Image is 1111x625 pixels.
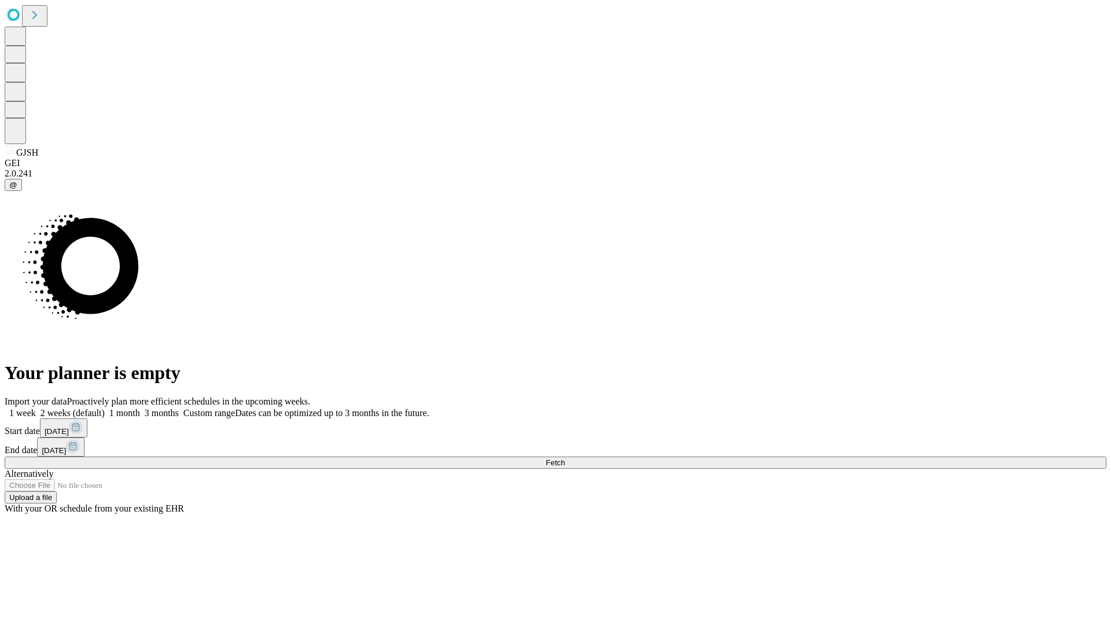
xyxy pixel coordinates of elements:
span: Fetch [546,458,565,467]
button: Fetch [5,457,1106,469]
span: GJSH [16,148,38,157]
button: Upload a file [5,491,57,503]
span: Custom range [183,408,235,418]
div: End date [5,437,1106,457]
span: 3 months [145,408,179,418]
span: [DATE] [42,446,66,455]
span: With your OR schedule from your existing EHR [5,503,184,513]
h1: Your planner is empty [5,362,1106,384]
span: [DATE] [45,427,69,436]
span: Dates can be optimized up to 3 months in the future. [235,408,429,418]
span: 2 weeks (default) [41,408,105,418]
span: Import your data [5,396,67,406]
span: Alternatively [5,469,53,479]
button: [DATE] [37,437,84,457]
button: [DATE] [40,418,87,437]
div: Start date [5,418,1106,437]
button: @ [5,179,22,191]
div: GEI [5,158,1106,168]
span: Proactively plan more efficient schedules in the upcoming weeks. [67,396,310,406]
span: 1 month [109,408,140,418]
span: 1 week [9,408,36,418]
span: @ [9,181,17,189]
div: 2.0.241 [5,168,1106,179]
